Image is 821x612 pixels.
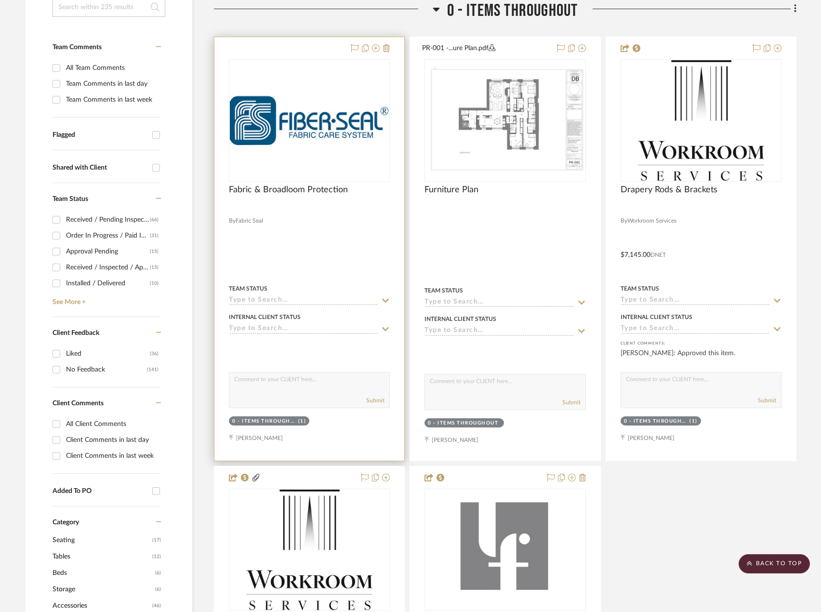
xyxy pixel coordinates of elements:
[53,487,147,495] div: Added To PO
[53,581,153,598] span: Storage
[66,92,159,107] div: Team Comments in last week
[150,212,159,227] div: (66)
[53,519,79,527] span: Category
[739,554,810,573] scroll-to-top-button: BACK TO TOP
[428,420,498,427] div: 0 - Items Throughout
[621,325,770,334] input: Type to Search…
[425,67,584,173] img: Furniture Plan
[298,418,306,425] div: (1)
[229,185,348,195] span: Fabric & Broadloom Protection
[758,396,776,405] button: Submit
[53,400,104,407] span: Client Comments
[147,362,159,377] div: (141)
[366,396,384,405] button: Submit
[53,565,153,581] span: Beds
[66,432,159,448] div: Client Comments in last day
[152,532,161,548] span: (17)
[150,346,159,361] div: (36)
[66,416,159,432] div: All Client Comments
[689,418,698,425] div: (1)
[53,196,88,202] span: Team Status
[229,313,301,321] div: Internal Client Status
[638,60,764,181] img: Drapery Rods & Brackets
[66,76,159,92] div: Team Comments in last day
[236,216,263,226] span: Fabric Seal
[229,296,378,306] input: Type to Search…
[621,216,627,226] span: By
[53,330,99,336] span: Client Feedback
[53,44,102,51] span: Team Comments
[424,286,463,295] div: Team Status
[246,490,372,610] img: Window Treatment Fabrication Throughout
[424,315,496,323] div: Internal Client Status
[232,418,296,425] div: 0 - Items Throughout
[230,95,389,145] img: Fabric & Broadloom Protection
[150,244,159,259] div: (15)
[229,325,378,334] input: Type to Search…
[53,548,150,565] span: Tables
[562,398,581,407] button: Submit
[66,362,147,377] div: No Feedback
[66,228,150,243] div: Order In Progress / Paid In Full w/ Freight, No Balance due
[155,582,161,597] span: (6)
[621,284,659,293] div: Team Status
[155,565,161,581] span: (6)
[424,185,478,195] span: Furniture Plan
[53,164,147,172] div: Shared with Client
[229,60,389,181] div: 0
[229,216,236,226] span: By
[449,490,562,610] img: Living Room Lounge Chair and Primary Bed Shipping
[150,228,159,243] div: (31)
[53,532,150,548] span: Seating
[425,60,585,181] div: 0
[424,327,574,336] input: Type to Search…
[627,216,676,226] span: Workroom Services
[150,276,159,291] div: (10)
[53,131,147,139] div: Flagged
[66,260,150,275] div: Received / Inspected / Approved
[422,43,551,54] button: PR-001 -...ure Plan.pdf
[621,348,781,368] div: [PERSON_NAME]: Approved this item.
[624,418,688,425] div: 0 - Items Throughout
[50,291,161,306] a: See More +
[66,244,150,259] div: Approval Pending
[66,448,159,464] div: Client Comments in last week
[66,346,150,361] div: Liked
[621,313,692,321] div: Internal Client Status
[66,276,150,291] div: Installed / Delivered
[229,284,267,293] div: Team Status
[152,549,161,564] span: (12)
[424,298,574,307] input: Type to Search…
[66,60,159,76] div: All Team Comments
[66,212,150,227] div: Received / Pending Inspection
[621,185,717,195] span: Drapery Rods & Brackets
[621,296,770,306] input: Type to Search…
[621,60,781,181] div: 0
[150,260,159,275] div: (15)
